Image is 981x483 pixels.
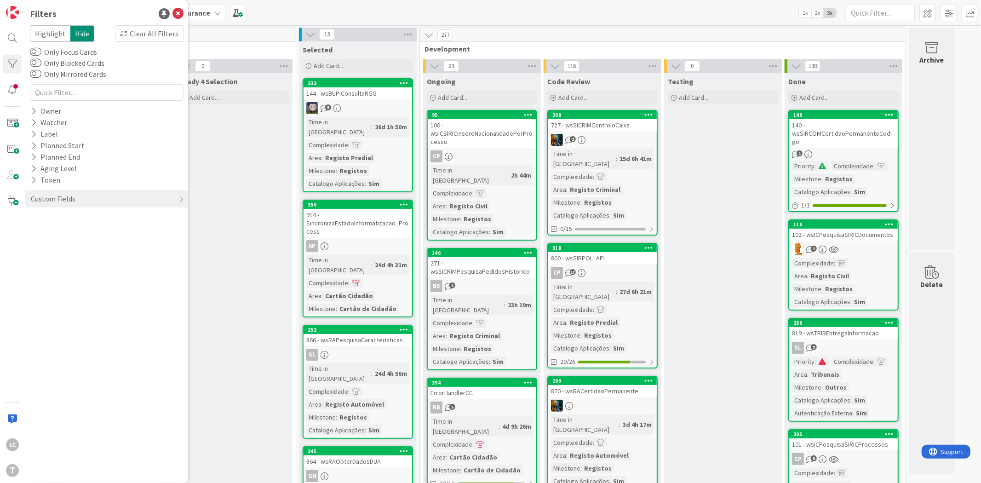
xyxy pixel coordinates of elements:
div: 4d 9h 26m [500,421,534,431]
div: Registos [823,174,855,184]
span: 277 [437,29,453,40]
div: CP [792,453,804,465]
div: CP [789,453,898,465]
div: Registo Automóvel [568,450,631,460]
span: 0 [195,61,211,72]
span: : [807,369,809,379]
div: Milestone [551,197,580,207]
div: 101 - wsICPesquisaSIRICProcessos [789,438,898,450]
span: : [821,382,823,392]
span: : [580,197,582,207]
span: : [580,330,582,340]
div: 394 [432,379,536,386]
div: 95 [428,111,536,119]
div: Complexidade [551,172,593,182]
div: Catalogo Aplicações [430,227,489,237]
div: Sim [852,187,867,197]
div: SL [792,342,804,354]
span: : [593,305,594,315]
span: : [504,300,505,310]
div: 252866 - wsRAPesquisaCaracteristicas [304,326,412,346]
div: 727 - wsSICRIMControloCaixa [548,119,657,131]
div: Sim [854,408,869,418]
div: Area [551,450,566,460]
div: 23h 19m [505,300,534,310]
div: Area [430,331,446,341]
img: LS [306,102,318,114]
div: Milestone [306,304,336,314]
div: 305 [789,430,898,438]
span: : [446,201,447,211]
span: 23 [443,61,459,72]
img: RL [792,243,804,255]
span: : [336,166,337,176]
div: 318 [548,244,657,252]
div: Complexidade [832,356,873,367]
span: : [460,214,461,224]
div: Complexidade [430,188,472,198]
a: 116102 - wsICPesquisaSIRICDocumentosRLComplexidade:Area:Registo CivilMilestone:RegistosCatalogo A... [788,219,899,310]
span: : [472,439,474,449]
span: Hide [70,25,94,42]
div: 252 [308,327,412,333]
span: : [365,178,366,189]
div: Sim [366,178,382,189]
span: Add Card... [558,93,588,102]
div: Area [306,399,321,409]
div: Registos [461,214,493,224]
div: 350914 - SincronizaEstadoInformatizacao_Process [304,201,412,237]
div: 140 [793,112,898,118]
div: Registos [337,412,369,422]
span: 1 [797,150,803,156]
div: Complexidade [832,161,873,171]
div: 116 [793,221,898,228]
div: Complexidade [430,318,472,328]
div: Area [430,201,446,211]
a: 233144 - wsBUPiConsultaRGGLSTime in [GEOGRAPHIC_DATA]:26d 1h 50mComplexidade:Area:Registo Predial... [303,78,413,192]
div: Sim [611,343,626,353]
span: Add Card... [314,62,343,70]
div: Time in [GEOGRAPHIC_DATA] [306,117,371,137]
div: Sim [852,395,867,405]
span: Support [19,1,42,12]
div: Priority [792,161,815,171]
img: Visit kanbanzone.com [6,6,19,19]
div: 394 [428,379,536,387]
a: 308727 - wsSICRIMControloCaixaJCTime in [GEOGRAPHIC_DATA]:15d 6h 41mComplexidade:Area:Registo Cri... [547,110,658,236]
div: Catalogo Aplicações [792,395,850,405]
div: Tribunais [809,369,842,379]
span: : [619,420,620,430]
div: 914 - SincronizaEstadoInformatizacao_Process [304,209,412,237]
div: GN [306,470,318,482]
div: Area [551,317,566,328]
div: 146271 - wsSICRIMPesquisaPedidosHistorico [428,249,536,277]
div: Milestone [792,382,821,392]
div: 800 - wsSIRPOL_API [548,252,657,264]
div: Area [792,271,807,281]
div: BS [428,280,536,292]
span: 20/26 [560,357,575,367]
div: Catalogo Aplicações [430,356,489,367]
div: 308727 - wsSICRIMControloCaixa [548,111,657,131]
span: 116 [564,61,579,72]
span: 1 [811,246,817,252]
div: LS [304,102,412,114]
div: CP [430,150,442,162]
div: 345864 - wsRAObterDadosDUA [304,447,412,467]
div: Registo Criminal [568,184,623,195]
div: Registos [337,166,369,176]
div: 345 [304,447,412,455]
span: : [850,187,852,197]
div: 95 [432,112,536,118]
div: 15d 6h 41m [617,154,654,164]
div: Registos [582,463,614,473]
div: GN [304,470,412,482]
div: 233144 - wsBUPiConsultaRGG [304,79,412,99]
span: : [321,399,323,409]
div: Catalogo Aplicações [306,425,365,435]
span: : [507,170,509,180]
div: Time in [GEOGRAPHIC_DATA] [551,149,616,169]
div: 345 [308,448,412,454]
div: Autenticação Externa [792,408,852,418]
div: Milestone [792,174,821,184]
